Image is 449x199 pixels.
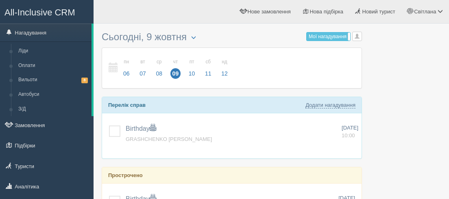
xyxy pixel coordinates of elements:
span: Нова підбірка [310,9,343,15]
a: Автобуси [15,87,92,102]
span: 8 [81,78,88,83]
small: нд [219,58,230,65]
a: [DATE] 10:00 [342,124,358,139]
b: Прострочено [108,172,143,178]
a: Додати нагадування [305,102,355,108]
b: Перелік справ [108,102,146,108]
a: Ліди [15,44,92,58]
a: сб 11 [201,54,216,82]
a: All-Inclusive CRM [0,0,93,23]
small: вт [137,58,148,65]
a: пт 10 [184,54,200,82]
a: Вильоти8 [15,73,92,87]
span: 10:00 [342,132,355,138]
a: З/Д [15,102,92,117]
small: чт [170,58,181,65]
span: 11 [203,68,214,79]
span: 12 [219,68,230,79]
span: Світлана [414,9,436,15]
span: All-Inclusive CRM [4,7,75,17]
h3: Сьогодні, 9 жовтня [102,32,362,43]
a: нд 12 [217,54,230,82]
small: ср [154,58,164,65]
span: Новий турист [362,9,395,15]
span: 09 [170,68,181,79]
a: ср 08 [151,54,167,82]
span: Мої нагадування [309,34,347,39]
span: 10 [187,68,197,79]
span: Нове замовлення [247,9,290,15]
a: Birthday [126,125,156,132]
small: пт [187,58,197,65]
a: чт 09 [168,54,183,82]
span: [DATE] [342,125,358,131]
span: 06 [121,68,132,79]
span: 08 [154,68,164,79]
a: GRASHCHENKO [PERSON_NAME] [126,136,212,142]
small: сб [203,58,214,65]
small: пн [121,58,132,65]
a: Оплати [15,58,92,73]
a: пн 06 [119,54,134,82]
span: 07 [137,68,148,79]
a: вт 07 [135,54,150,82]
